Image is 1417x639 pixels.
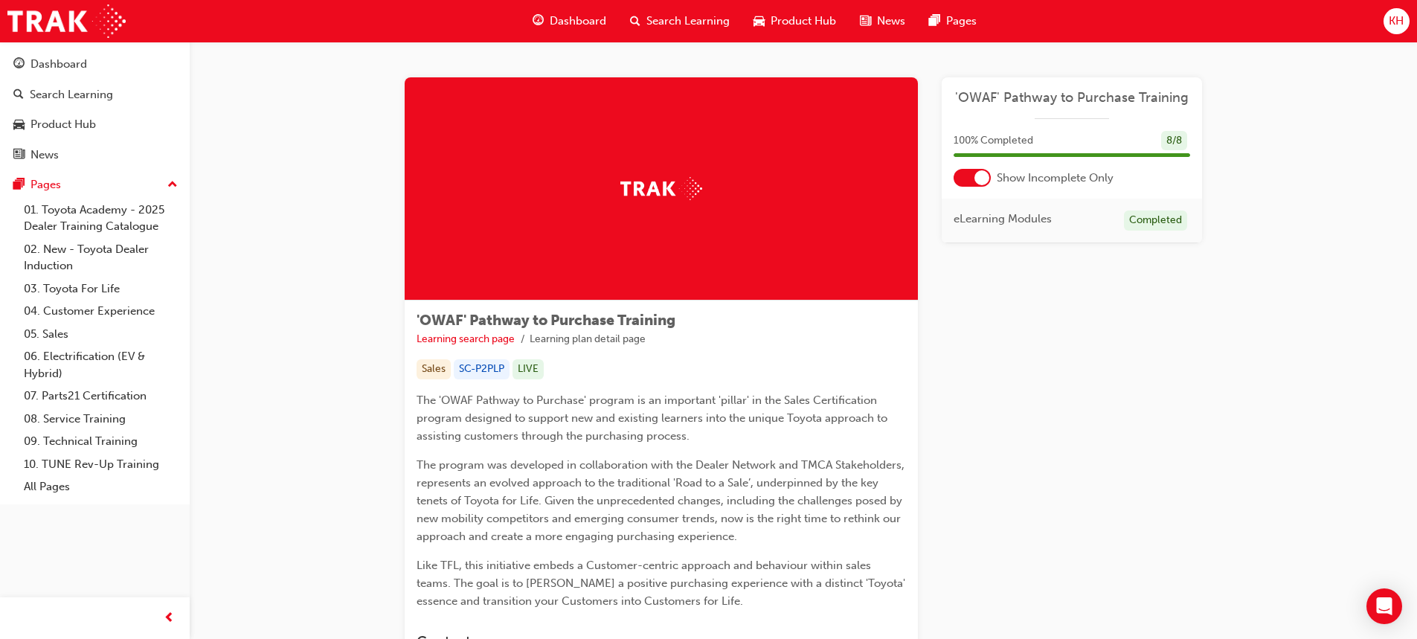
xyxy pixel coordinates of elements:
span: guage-icon [533,12,544,30]
span: pages-icon [929,12,940,30]
div: Product Hub [30,116,96,133]
div: LIVE [513,359,544,379]
a: 09. Technical Training [18,430,184,453]
a: news-iconNews [848,6,917,36]
span: Show Incomplete Only [997,170,1114,187]
span: Pages [946,13,977,30]
button: DashboardSearch LearningProduct HubNews [6,48,184,171]
a: 03. Toyota For Life [18,277,184,301]
div: SC-P2PLP [454,359,510,379]
a: News [6,141,184,169]
a: Dashboard [6,51,184,78]
span: Like TFL, this initiative embeds a Customer-centric approach and behaviour within sales teams. Th... [417,559,908,608]
span: eLearning Modules [954,211,1052,228]
button: KH [1384,8,1410,34]
a: pages-iconPages [917,6,989,36]
li: Learning plan detail page [530,331,646,348]
span: Dashboard [550,13,606,30]
div: Completed [1124,211,1187,231]
a: 02. New - Toyota Dealer Induction [18,238,184,277]
span: 'OWAF' Pathway to Purchase Training [417,312,675,329]
span: up-icon [167,176,178,195]
button: Pages [6,171,184,199]
span: guage-icon [13,58,25,71]
span: pages-icon [13,179,25,192]
div: 8 / 8 [1161,131,1187,151]
a: All Pages [18,475,184,498]
a: Product Hub [6,111,184,138]
div: Pages [30,176,61,193]
div: Sales [417,359,451,379]
a: car-iconProduct Hub [742,6,848,36]
a: 08. Service Training [18,408,184,431]
span: The program was developed in collaboration with the Dealer Network and TMCA Stakeholders, represe... [417,458,907,543]
span: search-icon [630,12,640,30]
a: 05. Sales [18,323,184,346]
a: 01. Toyota Academy - 2025 Dealer Training Catalogue [18,199,184,238]
span: Product Hub [771,13,836,30]
a: guage-iconDashboard [521,6,618,36]
a: Search Learning [6,81,184,109]
div: News [30,147,59,164]
span: prev-icon [164,609,175,628]
img: Trak [7,4,126,38]
a: 04. Customer Experience [18,300,184,323]
a: Learning search page [417,333,515,345]
span: 100 % Completed [954,132,1033,150]
span: KH [1389,13,1404,30]
a: search-iconSearch Learning [618,6,742,36]
span: News [877,13,905,30]
span: news-icon [13,149,25,162]
div: Dashboard [30,56,87,73]
span: news-icon [860,12,871,30]
a: 10. TUNE Rev-Up Training [18,453,184,476]
a: 06. Electrification (EV & Hybrid) [18,345,184,385]
div: Search Learning [30,86,113,103]
span: Search Learning [646,13,730,30]
span: The 'OWAF Pathway to Purchase' program is an important 'pillar' in the Sales Certification progra... [417,394,890,443]
span: car-icon [13,118,25,132]
img: Trak [620,177,702,200]
span: car-icon [754,12,765,30]
div: Open Intercom Messenger [1366,588,1402,624]
a: 07. Parts21 Certification [18,385,184,408]
span: search-icon [13,89,24,102]
a: 'OWAF' Pathway to Purchase Training [954,89,1190,106]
